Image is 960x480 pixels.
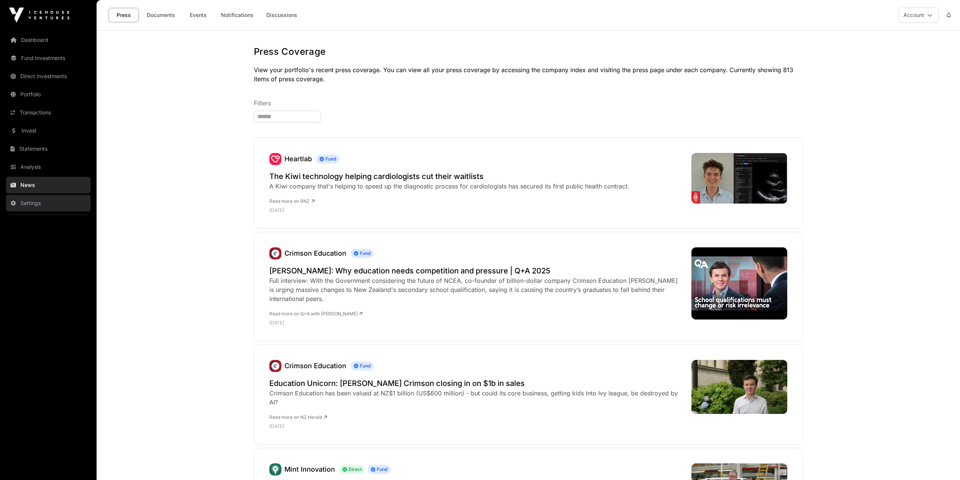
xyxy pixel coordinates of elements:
[339,465,365,474] span: Direct
[254,46,803,58] h1: Press Coverage
[109,8,139,22] a: Press
[269,463,281,475] img: Mint.svg
[6,32,91,48] a: Dashboard
[269,463,281,475] a: Mint Innovation
[142,8,180,22] a: Documents
[254,65,803,83] p: View your portfolio's recent press coverage. You can view all your press coverage by accessing th...
[6,195,91,211] a: Settings
[269,360,281,372] a: Crimson Education
[6,86,91,103] a: Portfolio
[922,444,960,480] iframe: Chat Widget
[351,361,373,370] span: Fund
[269,320,684,326] p: [DATE]
[269,198,315,204] a: Read more on RNZ
[691,247,788,319] img: hqdefault.jpg
[9,8,69,23] img: Icehouse Ventures Logo
[368,465,390,474] span: Fund
[269,378,684,389] a: Education Unicorn: [PERSON_NAME] Crimson closing in on $1b in sales
[6,50,91,66] a: Fund Investments
[269,153,281,165] img: output-onlinepngtools---2024-09-17T130428.988.png
[261,8,302,22] a: Discussions
[254,99,803,108] p: Filters
[6,68,91,85] a: Direct Investments
[284,249,346,257] a: Crimson Education
[899,8,939,23] button: Account
[691,153,788,204] img: 4K35P6U_HeartLab_jpg.png
[269,171,629,182] a: The Kiwi technology helping cardiologists cut their waitlists
[691,360,788,414] img: WIJ3H7SEEVEHPDFAKSUCV7O3DI.jpg
[6,159,91,175] a: Analysis
[269,265,684,276] a: [PERSON_NAME]: Why education needs competition and pressure | Q+A 2025
[6,177,91,193] a: News
[269,182,629,191] div: A Kiwi company that's helping to speed up the diagnostic process for cardiologists has secured it...
[6,104,91,121] a: Transactions
[351,249,373,258] span: Fund
[269,153,281,165] a: Heartlab
[284,155,312,163] a: Heartlab
[269,276,684,303] div: Full interview: With the Government considering the future of NCEA, co-founder of billion-dollar ...
[316,154,339,164] span: Fund
[216,8,258,22] a: Notifications
[284,465,335,473] a: Mint Innovation
[269,311,362,316] a: Read more on Q+A with [PERSON_NAME]
[6,140,91,157] a: Statements
[284,362,346,370] a: Crimson Education
[269,389,684,407] div: Crimson Education has been valued at NZ$1 billion (US$600 million) - but could its core business,...
[269,423,684,429] p: [DATE]
[269,360,281,372] img: unnamed.jpg
[6,122,91,139] a: Invest
[183,8,213,22] a: Events
[269,207,629,213] p: [DATE]
[269,247,281,259] img: unnamed.jpg
[269,414,327,420] a: Read more on NZ Herald
[269,247,281,259] a: Crimson Education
